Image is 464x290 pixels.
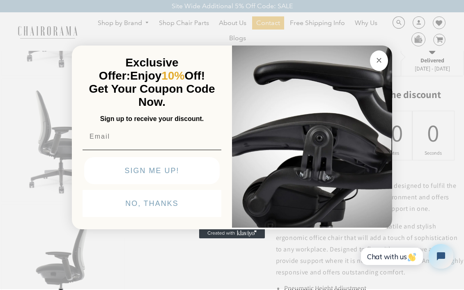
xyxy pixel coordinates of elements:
span: 10% [161,69,184,82]
span: Get Your Coupon Code Now. [89,82,215,108]
span: Sign up to receive your discount. [100,115,204,122]
img: 92d77583-a095-41f6-84e7-858462e0427a.jpeg [232,44,392,228]
span: Exclusive Offer: [99,56,179,82]
iframe: Tidio Chat [352,237,460,276]
button: Close dialog [370,50,388,71]
input: Email [83,128,221,145]
a: Created with Klaviyo - opens in a new tab [199,228,265,238]
button: SIGN ME UP! [84,157,220,184]
button: NO, THANKS [83,190,221,217]
span: Enjoy Off! [130,69,205,82]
